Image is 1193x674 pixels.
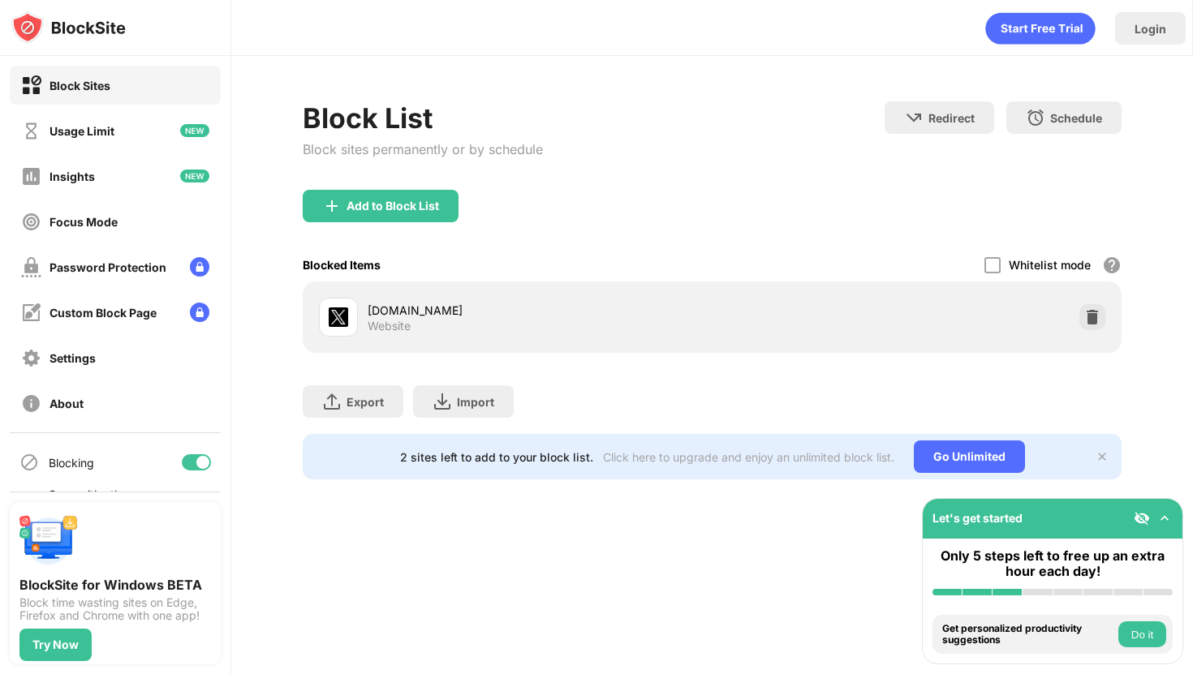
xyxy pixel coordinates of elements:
[180,170,209,182] img: new-icon.svg
[21,166,41,187] img: insights-off.svg
[1096,450,1109,463] img: x-button.svg
[50,215,118,229] div: Focus Mode
[1134,510,1150,526] img: eye-not-visible.svg
[50,79,110,92] div: Block Sites
[19,577,211,593] div: BlockSite for Windows BETA
[50,351,96,365] div: Settings
[303,141,543,157] div: Block sites permanently or by schedule
[400,450,593,464] div: 2 sites left to add to your block list.
[11,11,126,44] img: logo-blocksite.svg
[1156,510,1173,526] img: omni-setup-toggle.svg
[347,395,384,409] div: Export
[368,302,712,319] div: [DOMAIN_NAME]
[329,307,348,327] img: favicons
[21,303,41,323] img: customize-block-page-off.svg
[19,453,39,472] img: blocking-icon.svg
[985,12,1096,45] div: animation
[21,348,41,368] img: settings-off.svg
[1009,258,1091,272] div: Whitelist mode
[190,257,209,277] img: lock-menu.svg
[50,306,157,320] div: Custom Block Page
[347,200,439,213] div: Add to Block List
[928,111,975,125] div: Redirect
[50,124,114,138] div: Usage Limit
[932,548,1173,579] div: Only 5 steps left to free up an extra hour each day!
[32,638,79,651] div: Try Now
[914,440,1025,473] div: Go Unlimited
[1050,111,1102,125] div: Schedule
[49,456,94,470] div: Blocking
[21,393,41,414] img: about-off.svg
[21,75,41,96] img: block-on.svg
[50,397,84,410] div: About
[603,450,894,464] div: Click here to upgrade and enjoy an unlimited block list.
[303,258,381,272] div: Blocked Items
[180,124,209,137] img: new-icon.svg
[932,511,1023,525] div: Let's get started
[21,121,41,141] img: time-usage-off.svg
[190,303,209,322] img: lock-menu.svg
[19,596,211,622] div: Block time wasting sites on Edge, Firefox and Chrome with one app!
[50,170,95,183] div: Insights
[1118,621,1166,647] button: Do it
[50,260,166,274] div: Password Protection
[21,212,41,232] img: focus-off.svg
[19,512,78,570] img: push-desktop.svg
[942,623,1114,646] div: Get personalized productivity suggestions
[49,487,132,515] div: Sync with other devices
[457,395,494,409] div: Import
[303,101,543,135] div: Block List
[21,257,41,277] img: password-protection-off.svg
[1135,22,1166,36] div: Login
[368,319,411,333] div: Website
